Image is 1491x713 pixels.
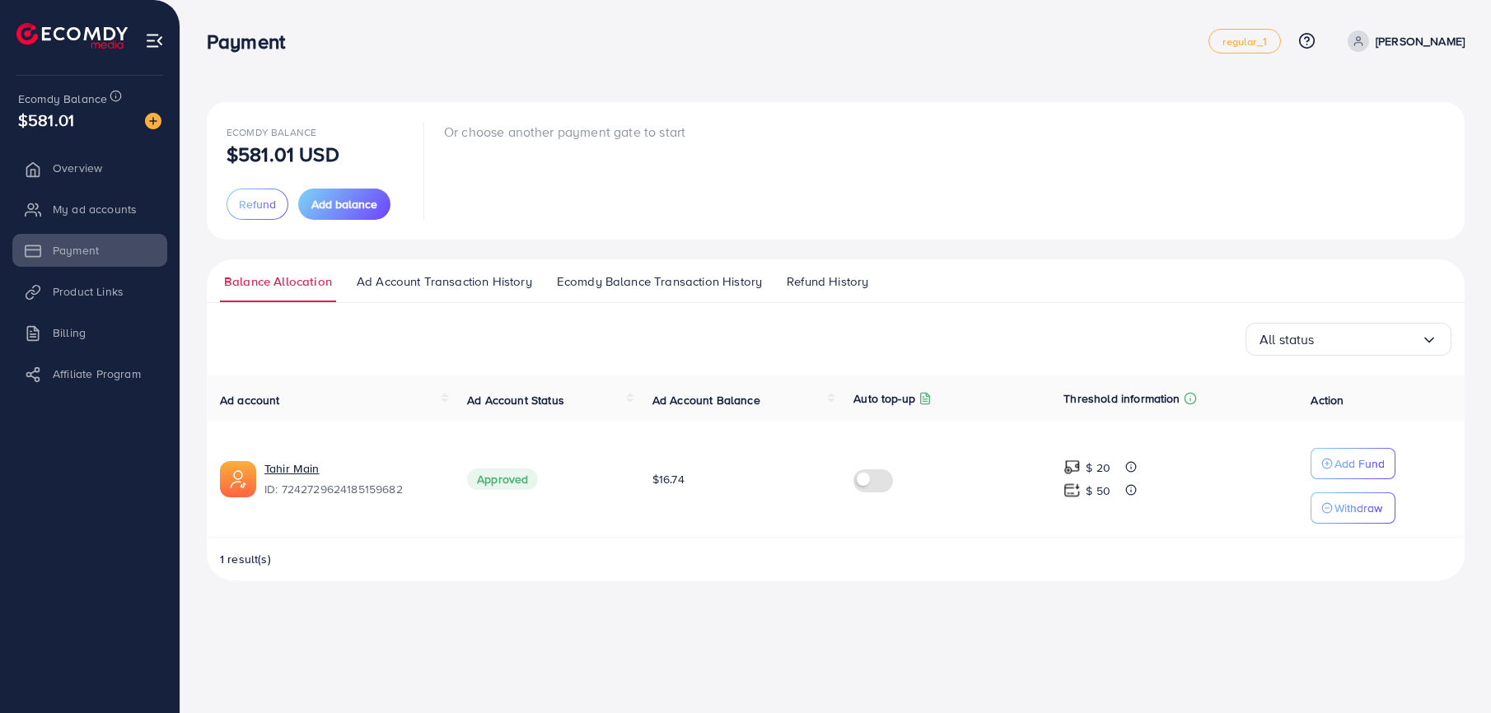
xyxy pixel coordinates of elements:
div: Search for option [1246,323,1451,356]
a: regular_1 [1208,29,1280,54]
span: Refund History [787,273,868,291]
span: regular_1 [1222,36,1266,47]
span: Refund [239,196,276,212]
span: Ecomdy Balance Transaction History [557,273,762,291]
div: <span class='underline'>Tahir Main</span></br>7242729624185159682 [264,460,441,498]
span: Approved [467,468,538,490]
a: Tahir Main [264,460,441,477]
p: Add Fund [1334,454,1385,473]
img: ic-ads-acc.e4c84228.svg [220,461,256,497]
p: $ 20 [1086,458,1110,478]
img: top-up amount [1063,459,1081,476]
p: Or choose another payment gate to start [444,122,685,142]
span: Ad Account Status [467,392,564,408]
button: Add Fund [1311,448,1395,479]
span: Balance Allocation [224,273,332,291]
span: ID: 7242729624185159682 [264,481,441,497]
img: menu [145,31,164,50]
span: Ad Account Transaction History [357,273,532,291]
p: $581.01 USD [227,144,339,164]
input: Search for option [1315,327,1421,352]
p: Threshold information [1063,389,1180,408]
span: 1 result(s) [220,551,271,567]
button: Withdraw [1311,492,1395,524]
span: Ad account [220,392,280,408]
span: $16.74 [652,471,685,487]
p: [PERSON_NAME] [1376,31,1465,51]
span: Ecomdy Balance [18,91,107,107]
span: Add balance [311,196,377,212]
span: Ecomdy Balance [227,125,316,139]
h3: Payment [207,30,298,54]
p: Auto top-up [853,389,915,408]
img: image [145,113,161,129]
span: Ad Account Balance [652,392,760,408]
p: $ 50 [1086,481,1110,501]
span: All status [1260,327,1315,352]
button: Refund [227,189,288,220]
span: Action [1311,392,1344,408]
img: top-up amount [1063,482,1081,499]
img: logo [16,23,128,49]
a: [PERSON_NAME] [1341,30,1465,52]
span: $581.01 [18,108,74,132]
p: Withdraw [1334,498,1382,518]
button: Add balance [298,189,390,220]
